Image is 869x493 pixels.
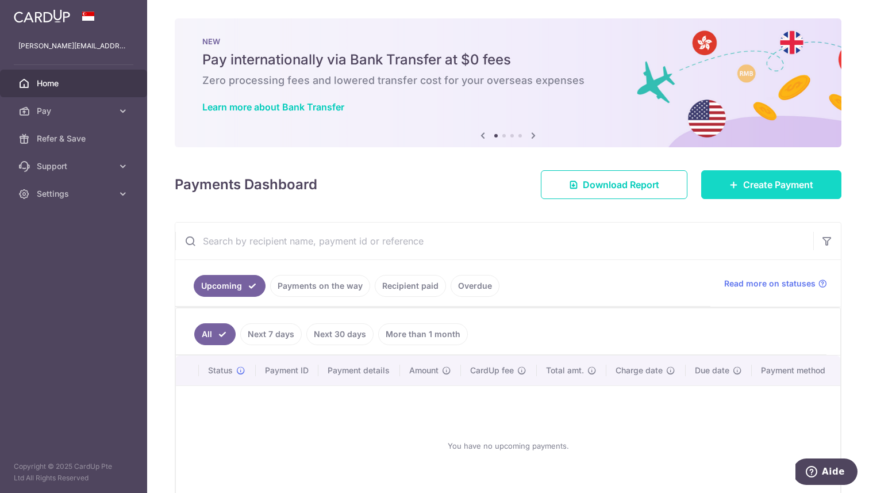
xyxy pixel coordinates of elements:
[724,278,816,289] span: Read more on statuses
[37,133,113,144] span: Refer & Save
[37,188,113,200] span: Settings
[37,105,113,117] span: Pay
[14,9,70,23] img: CardUp
[270,275,370,297] a: Payments on the way
[752,356,840,385] th: Payment method
[175,223,813,259] input: Search by recipient name, payment id or reference
[202,37,814,46] p: NEW
[470,365,514,376] span: CardUp fee
[724,278,827,289] a: Read more on statuses
[194,323,236,345] a: All
[695,365,729,376] span: Due date
[202,101,344,113] a: Learn more about Bank Transfer
[37,78,113,89] span: Home
[546,365,584,376] span: Total amt.
[256,356,318,385] th: Payment ID
[701,170,841,199] a: Create Payment
[375,275,446,297] a: Recipient paid
[175,174,317,195] h4: Payments Dashboard
[306,323,374,345] a: Next 30 days
[409,365,439,376] span: Amount
[18,40,129,52] p: [PERSON_NAME][EMAIL_ADDRESS][PERSON_NAME][DOMAIN_NAME]
[541,170,687,199] a: Download Report
[451,275,499,297] a: Overdue
[743,178,813,192] span: Create Payment
[202,74,814,87] h6: Zero processing fees and lowered transfer cost for your overseas expenses
[208,365,233,376] span: Status
[175,18,841,147] img: Bank transfer banner
[583,178,659,192] span: Download Report
[37,160,113,172] span: Support
[240,323,302,345] a: Next 7 days
[378,323,468,345] a: More than 1 month
[795,458,858,487] iframe: Ouvre un widget dans lequel vous pouvez trouver plus d’informations
[194,275,266,297] a: Upcoming
[616,365,663,376] span: Charge date
[318,356,400,385] th: Payment details
[202,51,814,69] h5: Pay internationally via Bank Transfer at $0 fees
